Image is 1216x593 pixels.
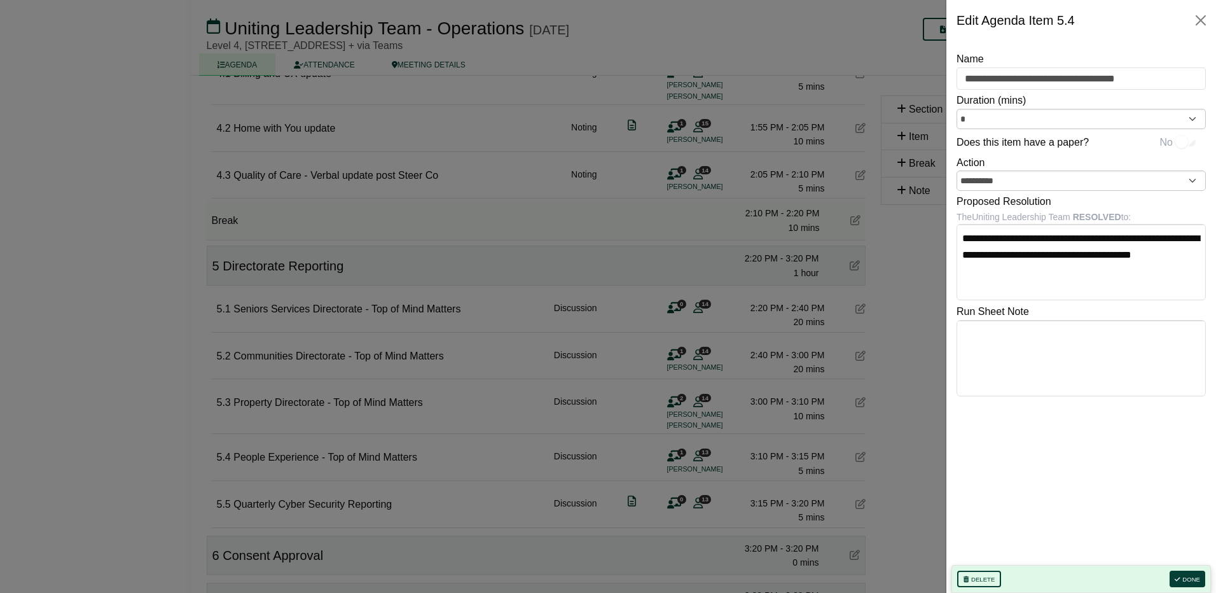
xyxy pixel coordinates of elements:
[957,155,985,171] label: Action
[957,303,1029,320] label: Run Sheet Note
[957,134,1089,151] label: Does this item have a paper?
[957,571,1001,587] button: Delete
[957,10,1075,31] div: Edit Agenda Item 5.4
[957,51,984,67] label: Name
[1160,134,1173,151] span: No
[1191,10,1211,31] button: Close
[1073,212,1121,222] b: RESOLVED
[957,193,1051,210] label: Proposed Resolution
[957,210,1206,224] div: The Uniting Leadership Team to:
[1170,571,1205,587] button: Done
[957,92,1026,109] label: Duration (mins)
